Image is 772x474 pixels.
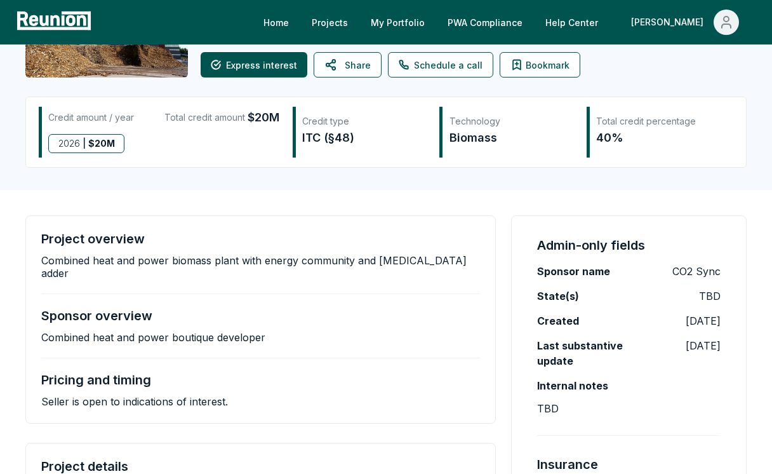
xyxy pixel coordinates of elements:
p: CO2 Sync [672,264,721,279]
label: State(s) [537,288,579,304]
p: Combined heat and power boutique developer [41,331,265,344]
label: Sponsor name [537,264,610,279]
h4: Project overview [41,231,145,247]
h4: Pricing and timing [41,372,151,388]
div: [PERSON_NAME] [631,10,709,35]
p: Combined heat and power biomass plant with energy community and [MEDICAL_DATA] adder [41,254,480,280]
button: Bookmark [500,52,580,78]
div: Credit type [302,115,426,128]
p: TBD [699,288,721,304]
button: [PERSON_NAME] [621,10,749,35]
label: Internal notes [537,378,608,393]
nav: Main [253,10,759,35]
label: Last substantive update [537,338,629,369]
span: | [83,135,86,152]
h4: Project details [41,459,480,474]
div: Total credit percentage [596,115,720,128]
p: Seller is open to indications of interest. [41,395,228,408]
span: $20M [248,109,279,126]
a: My Portfolio [361,10,435,35]
div: Total credit amount [164,109,279,126]
span: $ 20M [88,135,115,152]
p: TBD [537,401,559,416]
h4: Insurance [537,455,598,474]
a: Schedule a call [388,52,493,78]
div: Technology [449,115,573,128]
div: Credit amount / year [48,109,134,126]
span: 2026 [58,135,80,152]
label: Created [537,313,579,328]
p: [DATE] [686,313,721,328]
p: [DATE] [686,338,721,353]
a: PWA Compliance [437,10,533,35]
button: Share [314,52,382,78]
a: Help Center [535,10,608,35]
a: Home [253,10,299,35]
h4: Sponsor overview [41,308,152,323]
h4: Admin-only fields [537,236,645,254]
div: 40% [596,129,720,147]
div: Biomass [449,129,573,147]
a: Projects [302,10,358,35]
div: ITC (§48) [302,129,426,147]
button: Express interest [201,52,307,78]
